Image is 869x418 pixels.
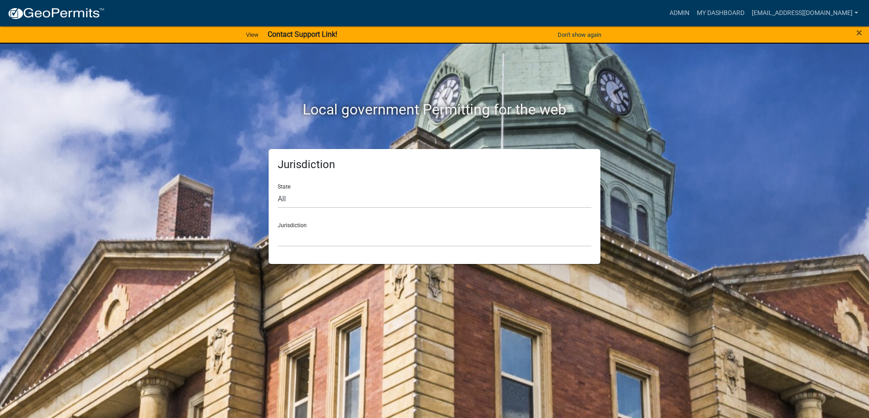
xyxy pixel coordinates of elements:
a: [EMAIL_ADDRESS][DOMAIN_NAME] [748,5,862,22]
span: × [856,26,862,39]
strong: Contact Support Link! [268,30,337,39]
a: Admin [666,5,693,22]
a: My Dashboard [693,5,748,22]
button: Don't show again [554,27,605,42]
h5: Jurisdiction [278,158,591,171]
a: View [242,27,262,42]
button: Close [856,27,862,38]
h2: Local government Permitting for the web [182,101,687,118]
